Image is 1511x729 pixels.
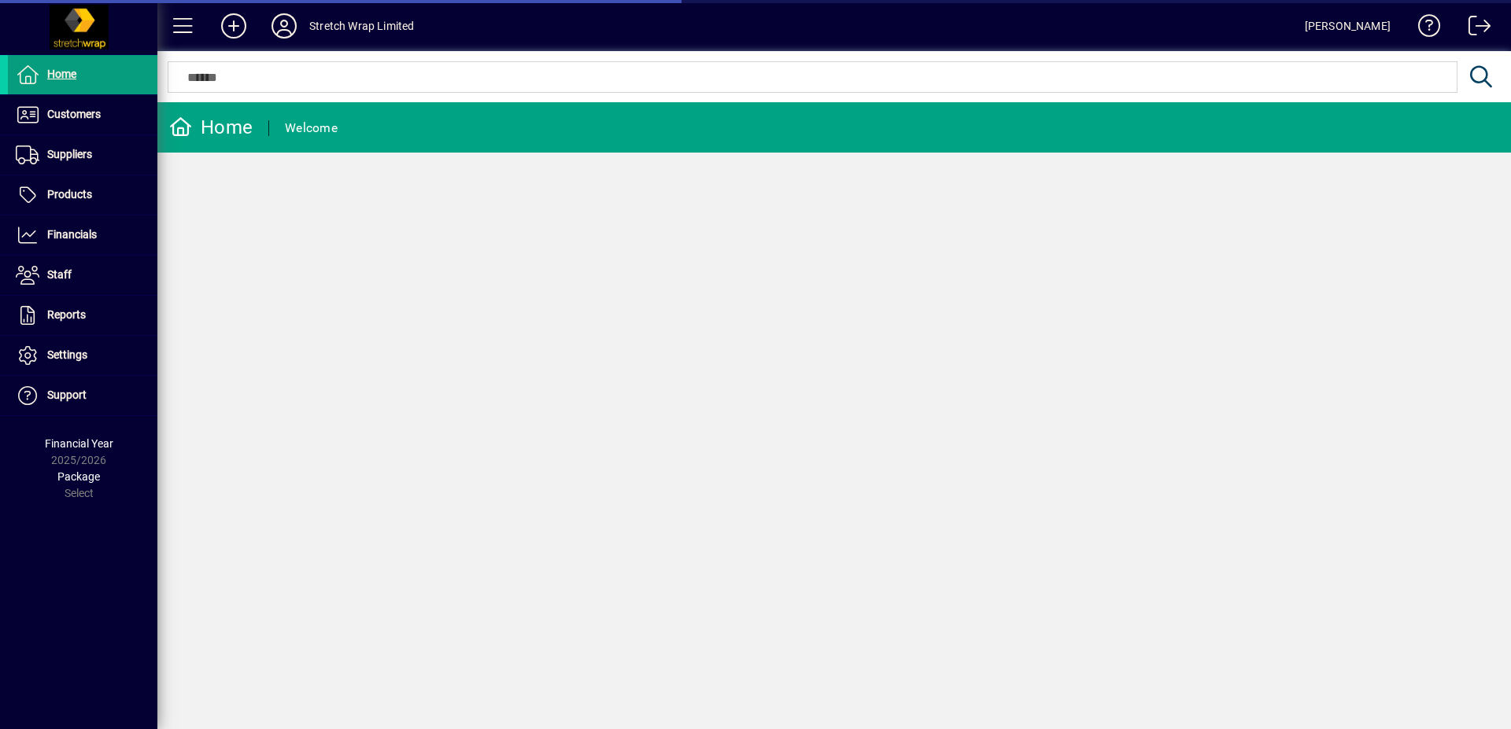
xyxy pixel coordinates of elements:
a: Staff [8,256,157,295]
a: Logout [1457,3,1491,54]
a: Products [8,175,157,215]
a: Suppliers [8,135,157,175]
a: Support [8,376,157,415]
span: Products [47,188,92,201]
a: Knowledge Base [1406,3,1441,54]
span: Reports [47,308,86,321]
span: Financials [47,228,97,241]
span: Package [57,470,100,483]
span: Support [47,388,87,401]
span: Suppliers [47,148,92,160]
div: Home [169,115,253,140]
span: Financial Year [45,437,113,450]
a: Financials [8,215,157,255]
span: Staff [47,268,72,281]
span: Customers [47,108,101,120]
span: Home [47,68,76,80]
a: Customers [8,95,157,134]
div: Welcome [285,116,338,141]
button: Profile [259,12,309,40]
a: Settings [8,336,157,375]
span: Settings [47,348,87,361]
div: Stretch Wrap Limited [309,13,415,39]
button: Add [209,12,259,40]
a: Reports [8,296,157,335]
div: [PERSON_NAME] [1305,13,1391,39]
